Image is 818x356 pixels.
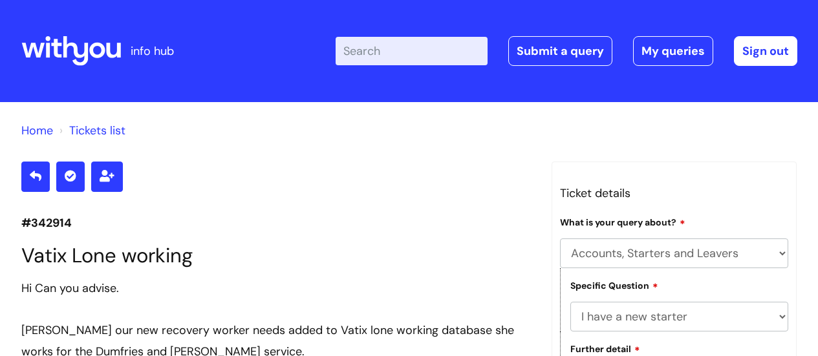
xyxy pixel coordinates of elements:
p: #342914 [21,213,532,233]
a: Home [21,123,53,138]
a: Sign out [734,36,797,66]
h3: Ticket details [560,183,789,204]
a: My queries [633,36,713,66]
li: Solution home [21,120,53,141]
h1: Vatix Lone working [21,244,532,267]
a: Tickets list [69,123,125,138]
p: info hub [131,41,174,61]
input: Search [336,37,488,65]
div: Hi Can you advise. [21,278,532,298]
div: | - [336,36,797,66]
label: Further detail [570,342,640,355]
label: What is your query about? [560,215,685,228]
li: Tickets list [56,120,125,141]
label: Specific Question [570,278,658,291]
a: Submit a query [508,36,612,66]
